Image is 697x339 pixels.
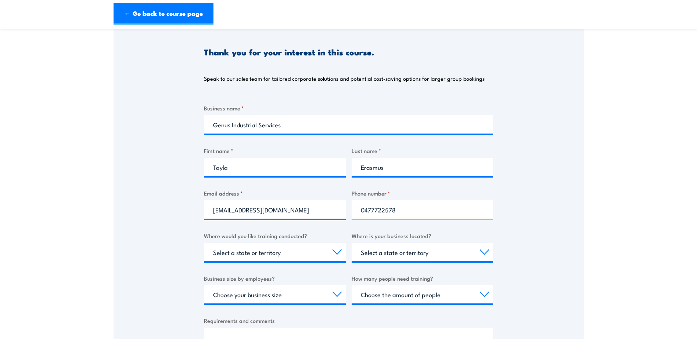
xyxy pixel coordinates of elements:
label: Last name [352,146,493,155]
label: Where would you like training conducted? [204,232,346,240]
label: Where is your business located? [352,232,493,240]
label: Business size by employees? [204,274,346,282]
label: Requirements and comments [204,316,493,325]
label: Business name [204,104,493,112]
p: Speak to our sales team for tailored corporate solutions and potential cost-saving options for la... [204,75,485,82]
label: Phone number [352,189,493,197]
a: ← Go back to course page [114,3,213,25]
label: First name [204,146,346,155]
h3: Thank you for your interest in this course. [204,48,374,56]
label: Email address [204,189,346,197]
label: How many people need training? [352,274,493,282]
